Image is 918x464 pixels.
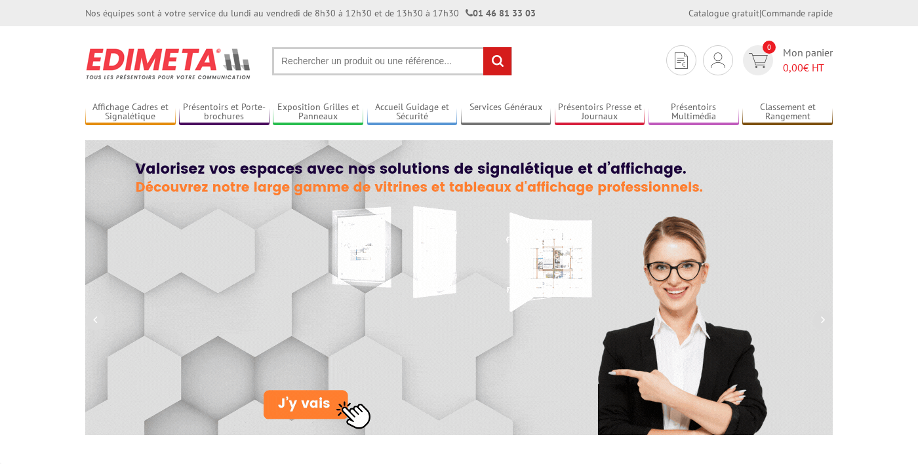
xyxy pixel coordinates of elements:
[483,47,511,75] input: rechercher
[555,102,645,123] a: Présentoirs Presse et Journaux
[273,102,363,123] a: Exposition Grilles et Panneaux
[461,102,551,123] a: Services Généraux
[688,7,833,20] div: |
[466,7,536,19] strong: 01 46 81 33 03
[711,52,725,68] img: devis rapide
[85,102,176,123] a: Affichage Cadres et Signalétique
[763,41,776,54] span: 0
[85,7,536,20] div: Nos équipes sont à votre service du lundi au vendredi de 8h30 à 12h30 et de 13h30 à 17h30
[688,7,759,19] a: Catalogue gratuit
[272,47,512,75] input: Rechercher un produit ou une référence...
[749,53,768,68] img: devis rapide
[783,45,833,75] span: Mon panier
[649,102,739,123] a: Présentoirs Multimédia
[179,102,269,123] a: Présentoirs et Porte-brochures
[675,52,688,69] img: devis rapide
[740,45,833,75] a: devis rapide 0 Mon panier 0,00€ HT
[742,102,833,123] a: Classement et Rangement
[783,61,803,74] span: 0,00
[783,60,833,75] span: € HT
[85,39,252,88] img: Présentoir, panneau, stand - Edimeta - PLV, affichage, mobilier bureau, entreprise
[761,7,833,19] a: Commande rapide
[367,102,458,123] a: Accueil Guidage et Sécurité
